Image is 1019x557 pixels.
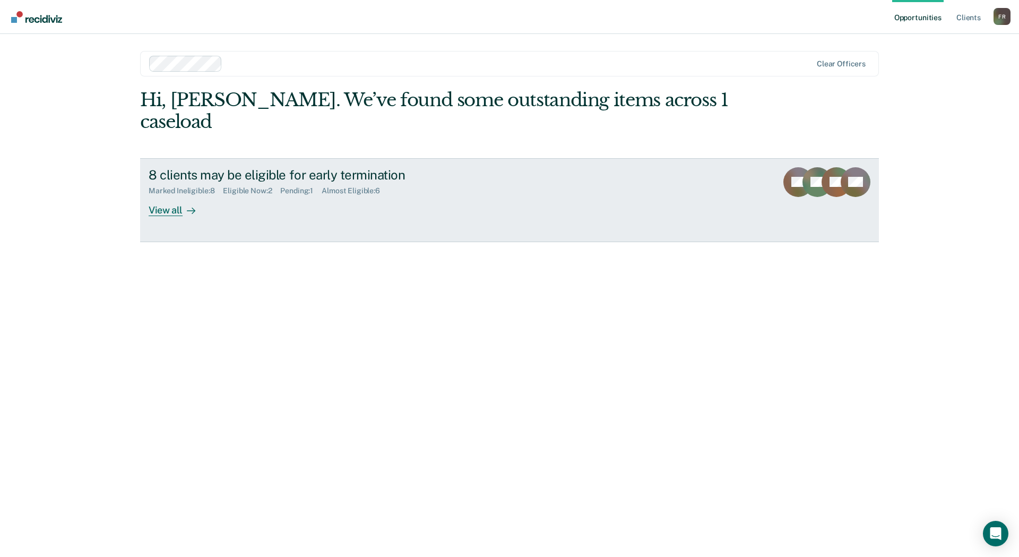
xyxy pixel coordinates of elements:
div: Open Intercom Messenger [983,521,1008,546]
div: Hi, [PERSON_NAME]. We’ve found some outstanding items across 1 caseload [140,89,731,133]
a: 8 clients may be eligible for early terminationMarked Ineligible:8Eligible Now:2Pending:1Almost E... [140,158,879,242]
div: Almost Eligible : 6 [322,186,388,195]
img: Recidiviz [11,11,62,23]
div: Clear officers [817,59,866,68]
div: F R [994,8,1011,25]
button: Profile dropdown button [994,8,1011,25]
div: 8 clients may be eligible for early termination [149,167,521,183]
div: Eligible Now : 2 [223,186,280,195]
div: Pending : 1 [280,186,322,195]
div: Marked Ineligible : 8 [149,186,223,195]
div: View all [149,195,208,216]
